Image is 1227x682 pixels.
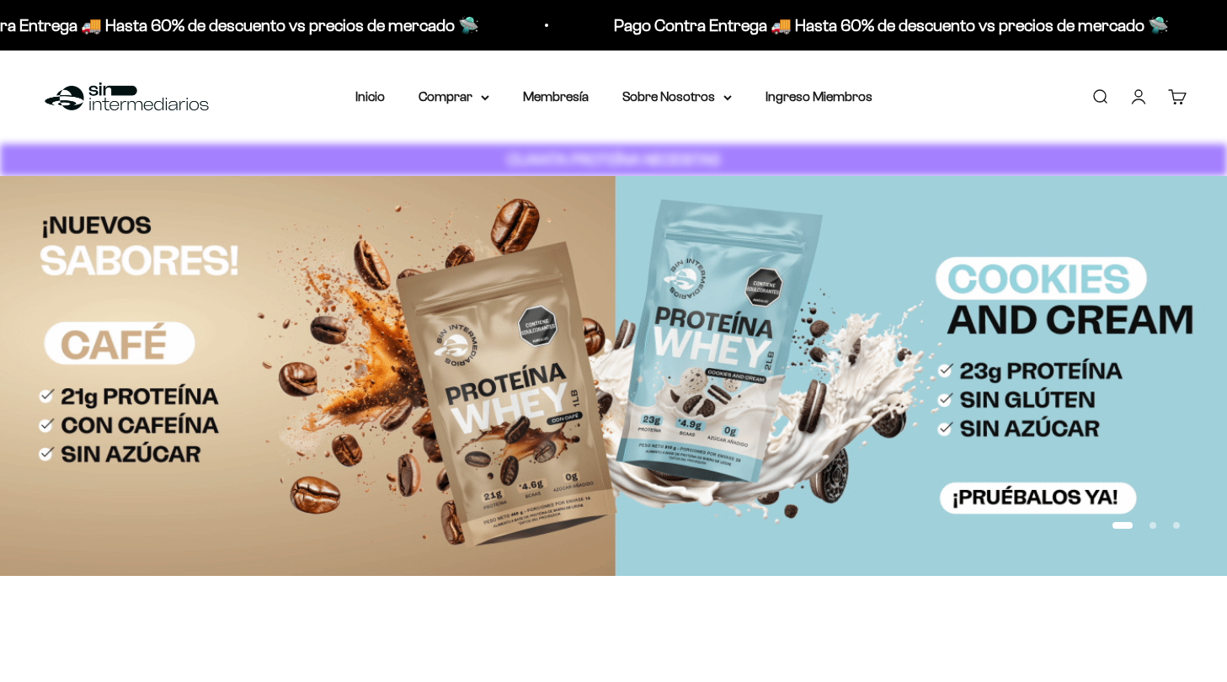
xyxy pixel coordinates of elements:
[355,89,385,104] a: Inicio
[523,89,589,104] a: Membresía
[612,12,1167,39] p: Pago Contra Entrega 🚚 Hasta 60% de descuento vs precios de mercado 🛸
[766,89,872,104] a: Ingreso Miembros
[419,86,489,108] summary: Comprar
[507,151,720,168] strong: CUANTA PROTEÍNA NECESITAS
[622,86,732,108] summary: Sobre Nosotros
